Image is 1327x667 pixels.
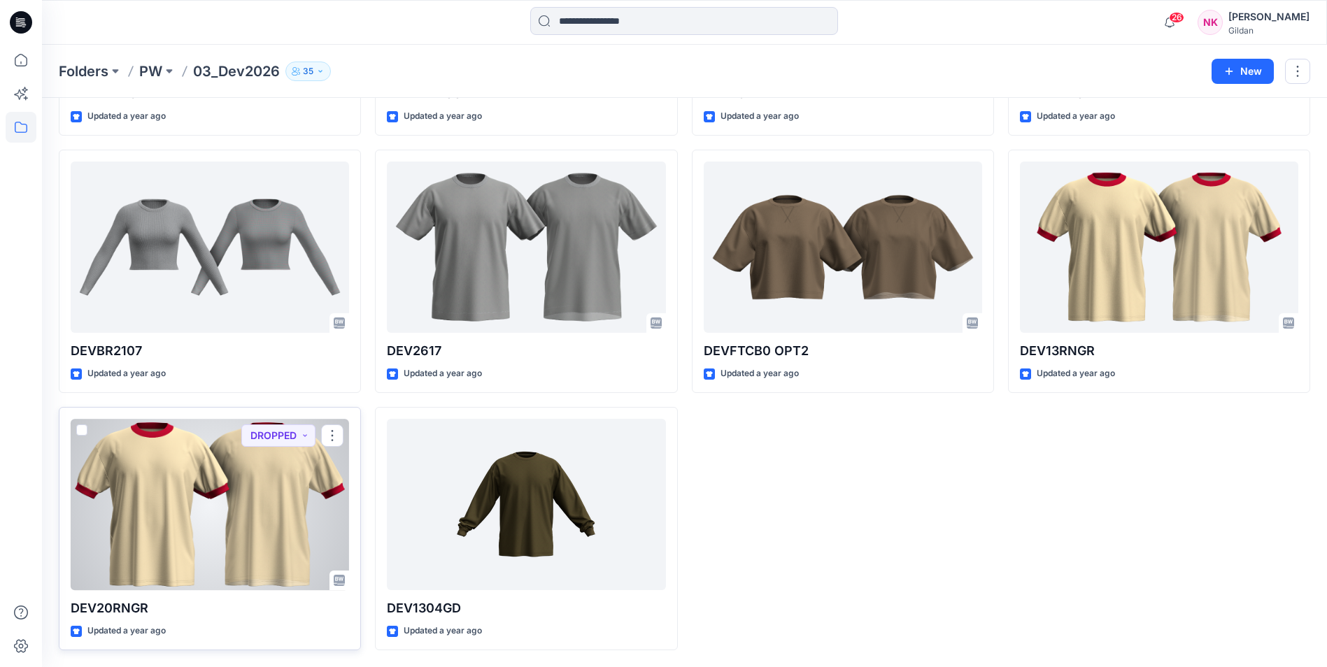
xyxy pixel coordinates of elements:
p: DEV13RNGR [1020,341,1298,361]
a: DEV2617 [387,162,665,333]
a: PW [139,62,162,81]
button: 35 [285,62,331,81]
a: DEV1304GD [387,419,665,590]
a: DEVFTCB0 OPT2 [704,162,982,333]
p: DEV1304GD [387,598,665,618]
a: DEV13RNGR [1020,162,1298,333]
p: Updated a year ago [721,366,799,381]
p: DEVFTCB0 OPT2 [704,341,982,361]
p: Updated a year ago [404,109,482,124]
p: Updated a year ago [87,366,166,381]
button: New [1212,59,1274,84]
span: 26 [1169,12,1184,23]
p: DEVBR2107 [71,341,349,361]
a: DEV20RNGR [71,419,349,590]
p: Updated a year ago [87,109,166,124]
p: DEV2617 [387,341,665,361]
p: 35 [303,64,313,79]
p: Updated a year ago [404,624,482,638]
p: 03_Dev2026 [193,62,280,81]
a: Folders [59,62,108,81]
p: DEV20RNGR [71,598,349,618]
p: Updated a year ago [721,109,799,124]
p: Updated a year ago [87,624,166,638]
a: DEVBR2107 [71,162,349,333]
div: [PERSON_NAME] [1228,8,1310,25]
p: Updated a year ago [404,366,482,381]
p: Updated a year ago [1037,366,1115,381]
div: Gildan [1228,25,1310,36]
p: Updated a year ago [1037,109,1115,124]
div: NK [1198,10,1223,35]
